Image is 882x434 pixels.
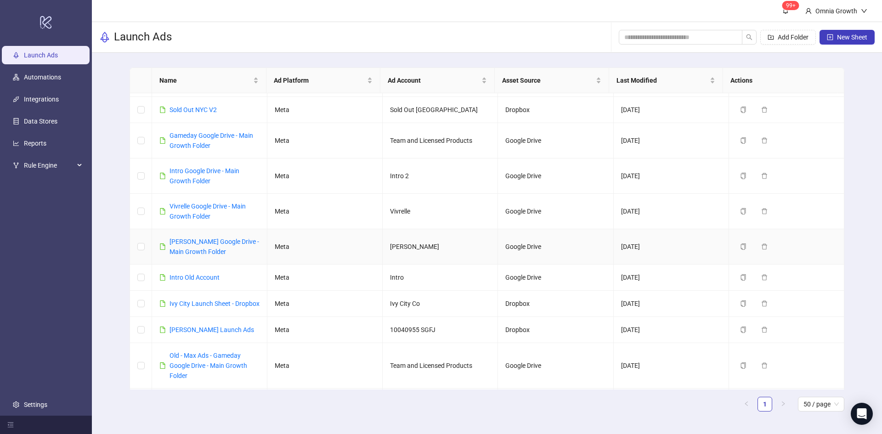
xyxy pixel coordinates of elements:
[99,32,110,43] span: rocket
[805,8,812,14] span: user
[383,343,498,389] td: Team and Licensed Products
[614,291,729,317] td: [DATE]
[723,68,837,93] th: Actions
[267,291,383,317] td: Meta
[159,274,166,281] span: file
[761,362,768,369] span: delete
[740,137,746,144] span: copy
[170,167,239,185] a: Intro Google Drive - Main Growth Folder
[827,34,833,40] span: plus-square
[170,274,220,281] a: Intro Old Account
[782,7,789,14] span: bell
[761,300,768,307] span: delete
[267,194,383,229] td: Meta
[170,326,254,333] a: [PERSON_NAME] Launch Ads
[274,75,366,85] span: Ad Platform
[498,291,613,317] td: Dropbox
[614,265,729,291] td: [DATE]
[170,132,253,149] a: Gameday Google Drive - Main Growth Folder
[159,75,251,85] span: Name
[170,352,247,379] a: Old - Max Ads - Gameday Google Drive - Main Growth Folder
[159,208,166,214] span: file
[498,229,613,265] td: Google Drive
[114,30,172,45] h3: Launch Ads
[267,97,383,123] td: Meta
[614,123,729,158] td: [DATE]
[24,96,59,103] a: Integrations
[267,317,383,343] td: Meta
[616,75,708,85] span: Last Modified
[13,162,19,169] span: fork
[776,397,791,411] li: Next Page
[159,327,166,333] span: file
[820,30,875,45] button: New Sheet
[837,34,867,41] span: New Sheet
[170,203,246,220] a: Vivrelle Google Drive - Main Growth Folder
[159,362,166,369] span: file
[383,291,498,317] td: Ivy City Co
[761,137,768,144] span: delete
[498,194,613,229] td: Google Drive
[761,173,768,179] span: delete
[24,51,58,59] a: Launch Ads
[761,327,768,333] span: delete
[609,68,724,93] th: Last Modified
[739,397,754,411] li: Previous Page
[812,6,861,16] div: Omnia Growth
[388,75,480,85] span: Ad Account
[740,243,746,250] span: copy
[760,30,816,45] button: Add Folder
[383,194,498,229] td: Vivrelle
[267,389,383,415] td: Meta
[7,422,14,428] span: menu-fold
[24,401,47,408] a: Settings
[740,362,746,369] span: copy
[761,274,768,281] span: delete
[782,1,799,10] sup: 111
[383,229,498,265] td: [PERSON_NAME]
[776,397,791,411] button: right
[24,73,61,81] a: Automations
[159,243,166,250] span: file
[24,156,74,175] span: Rule Engine
[24,140,46,147] a: Reports
[266,68,381,93] th: Ad Platform
[740,173,746,179] span: copy
[267,123,383,158] td: Meta
[614,389,729,415] td: [DATE]
[614,343,729,389] td: [DATE]
[383,317,498,343] td: 10040955 SGFJ
[170,106,217,113] a: Sold Out NYC V2
[740,208,746,214] span: copy
[267,265,383,291] td: Meta
[740,107,746,113] span: copy
[383,158,498,194] td: Intro 2
[383,389,498,415] td: ROARI
[851,403,873,425] div: Open Intercom Messenger
[780,401,786,406] span: right
[761,243,768,250] span: delete
[614,97,729,123] td: [DATE]
[502,75,594,85] span: Asset Source
[498,158,613,194] td: Google Drive
[798,397,844,411] div: Page Size
[778,34,808,41] span: Add Folder
[758,397,772,411] a: 1
[383,123,498,158] td: Team and Licensed Products
[159,300,166,307] span: file
[758,397,772,411] li: 1
[614,158,729,194] td: [DATE]
[803,397,839,411] span: 50 / page
[159,107,166,113] span: file
[170,300,260,307] a: Ivy City Launch Sheet - Dropbox
[495,68,609,93] th: Asset Source
[744,401,749,406] span: left
[498,343,613,389] td: Google Drive
[861,8,867,14] span: down
[267,229,383,265] td: Meta
[614,194,729,229] td: [DATE]
[267,158,383,194] td: Meta
[614,229,729,265] td: [DATE]
[739,397,754,411] button: left
[614,317,729,343] td: [DATE]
